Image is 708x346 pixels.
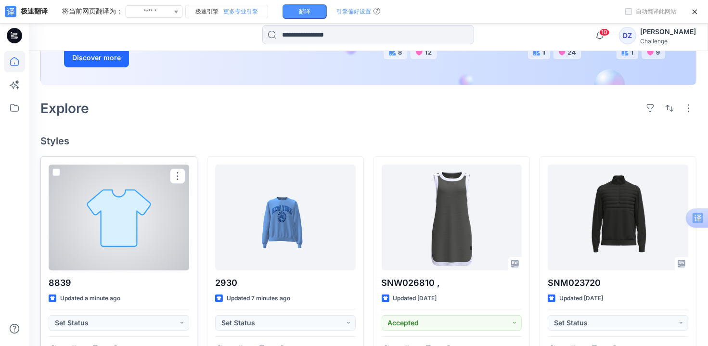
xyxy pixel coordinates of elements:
[599,28,610,36] span: 10
[40,135,696,147] h4: Styles
[64,48,129,67] button: Discover more
[548,165,688,270] a: SNM023720
[60,294,120,304] p: Updated a minute ago
[548,276,688,290] p: SNM023720
[619,27,636,44] div: DZ
[393,294,437,304] p: Updated [DATE]
[640,26,696,38] div: [PERSON_NAME]
[49,276,189,290] p: 8839
[559,294,603,304] p: Updated [DATE]
[382,276,522,290] p: SNW026810 ,
[382,165,522,270] a: SNW026810 ,
[640,38,696,45] div: Challenge
[215,165,356,270] a: 2930
[49,165,189,270] a: 8839
[64,48,281,67] a: Discover more
[40,101,89,116] h2: Explore
[215,276,356,290] p: 2930
[227,294,290,304] p: Updated 7 minutes ago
